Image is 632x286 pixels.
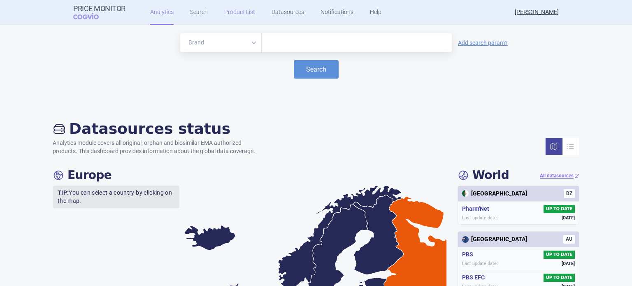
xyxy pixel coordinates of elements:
[73,13,110,19] span: COGVIO
[294,60,339,79] button: Search
[53,120,263,137] h2: Datasources status
[462,235,527,244] div: [GEOGRAPHIC_DATA]
[540,172,579,179] a: All datasources
[462,274,488,282] h5: PBS EFC
[73,5,125,13] strong: Price Monitor
[544,251,575,259] span: UP TO DATE
[544,274,575,282] span: UP TO DATE
[58,189,69,196] strong: TIP:
[563,235,575,244] span: AU
[562,260,575,267] span: [DATE]
[462,260,498,267] span: Last update date:
[562,215,575,221] span: [DATE]
[564,189,575,198] span: DZ
[462,215,498,221] span: Last update date:
[544,205,575,213] span: UP TO DATE
[53,186,179,208] p: You can select a country by clicking on the map.
[462,251,476,259] h5: PBS
[53,168,112,182] h4: Europe
[53,139,263,155] p: Analytics module covers all original, orphan and biosimilar EMA authorized products. This dashboa...
[462,190,527,198] div: [GEOGRAPHIC_DATA]
[462,190,469,197] img: Algeria
[73,5,125,20] a: Price MonitorCOGVIO
[462,236,469,243] img: Australia
[458,168,509,182] h4: World
[458,40,508,46] a: Add search param?
[462,205,493,213] h5: Pharm'Net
